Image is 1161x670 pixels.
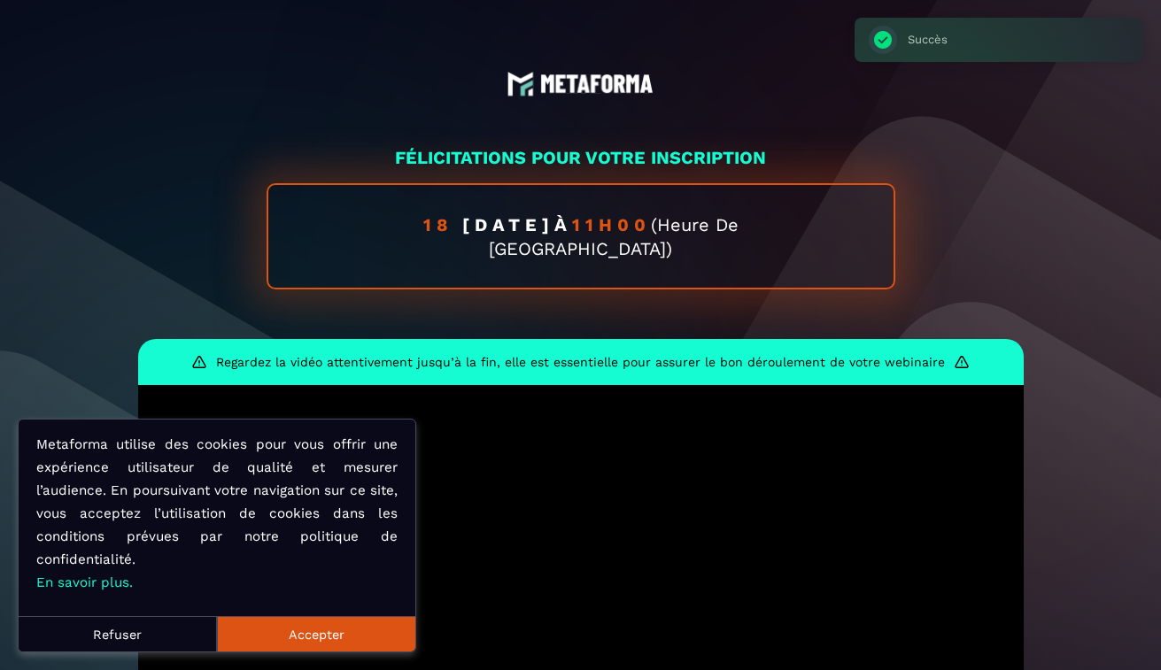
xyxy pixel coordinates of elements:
[217,616,415,651] button: Accepter
[507,71,654,97] img: logo
[572,214,651,235] span: 11h00
[267,183,895,289] div: à
[138,145,1024,170] p: FÉLICITATIONS POUR VOTRE INSCRIPTION
[36,574,133,590] a: En savoir plus.
[36,433,398,594] p: Metaforma utilise des cookies pour vous offrir une expérience utilisateur de qualité et mesurer l...
[954,354,970,370] img: warning
[423,214,462,235] span: 18
[19,616,217,651] button: Refuser
[191,354,207,370] img: warning
[216,355,945,369] p: Regardez la vidéo attentivement jusqu’à la fin, elle est essentielle pour assurer le bon déroulem...
[462,214,554,235] span: [DATE]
